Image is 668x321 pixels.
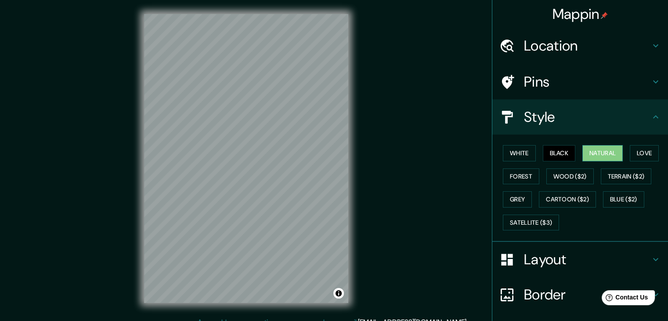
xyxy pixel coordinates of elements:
h4: Pins [524,73,650,91]
button: Natural [582,145,623,161]
h4: Location [524,37,650,55]
h4: Style [524,108,650,126]
div: Pins [492,64,668,99]
canvas: Map [144,14,348,303]
button: Black [543,145,576,161]
button: Love [630,145,659,161]
img: pin-icon.png [601,12,608,19]
button: Blue ($2) [603,191,644,208]
iframe: Help widget launcher [590,287,658,311]
button: White [503,145,536,161]
h4: Border [524,286,650,303]
div: Style [492,99,668,135]
button: Terrain ($2) [601,168,652,185]
button: Cartoon ($2) [539,191,596,208]
button: Forest [503,168,539,185]
button: Toggle attribution [333,288,344,299]
div: Border [492,277,668,312]
button: Satellite ($3) [503,215,559,231]
h4: Mappin [552,5,608,23]
button: Wood ($2) [546,168,594,185]
h4: Layout [524,251,650,268]
div: Layout [492,242,668,277]
div: Location [492,28,668,63]
button: Grey [503,191,532,208]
